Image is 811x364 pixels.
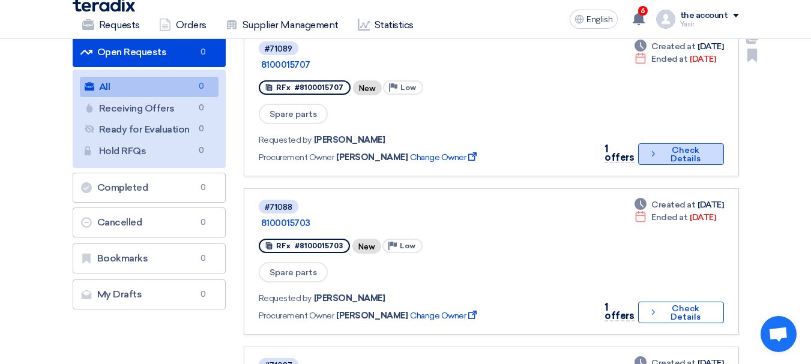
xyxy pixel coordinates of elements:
[698,200,723,210] font: [DATE]
[97,252,148,264] font: Bookmarks
[314,293,385,303] font: [PERSON_NAME]
[570,10,618,29] button: English
[200,218,206,227] font: 0
[641,7,645,15] font: 6
[348,12,423,38] a: Statistics
[656,10,675,29] img: profile_test.png
[651,212,687,222] font: Ended at
[200,47,206,56] font: 0
[99,19,140,31] font: Requests
[586,14,613,25] font: English
[176,19,207,31] font: Orders
[265,203,292,212] font: #71088
[97,182,148,193] font: Completed
[651,54,687,64] font: Ended at
[200,183,206,192] font: 0
[97,46,167,58] font: Open Requests
[690,54,716,64] font: [DATE]
[243,19,339,31] font: Supplier Management
[99,103,175,114] font: Receiving Offers
[400,242,415,250] font: Low
[410,152,466,163] font: Change Owner
[358,242,375,251] font: New
[336,311,408,321] font: [PERSON_NAME]
[261,59,310,70] font: 8100015707
[73,173,226,203] a: Completed0
[200,254,206,263] font: 0
[149,12,216,38] a: Orders
[259,293,312,303] font: Requested by
[261,59,561,70] a: 8100015707
[375,19,414,31] font: Statistics
[336,152,408,163] font: [PERSON_NAME]
[270,267,317,278] font: Spare parts
[651,200,695,210] font: Created at
[270,109,317,119] font: Spare parts
[276,83,291,92] font: RFx
[604,143,634,163] font: 1 offers
[410,311,466,321] font: Change Owner
[359,84,376,93] font: New
[276,242,291,250] font: RFx
[259,135,312,145] font: Requested by
[295,83,343,92] font: #8100015707
[199,82,204,91] font: 0
[199,146,204,155] font: 0
[638,143,724,165] button: Check Details
[690,212,716,222] font: [DATE]
[97,216,142,228] font: Cancelled
[73,207,226,237] a: Cancelled0
[73,279,226,309] a: My Drafts0
[671,145,701,164] font: Check Details
[295,242,343,250] font: #8100015703
[216,12,348,38] a: Supplier Management
[199,124,204,133] font: 0
[698,41,723,52] font: [DATE]
[680,20,695,28] font: Yasir
[261,218,310,228] font: 8100015703
[604,302,634,321] font: 1 offers
[651,41,695,52] font: Created at
[99,124,190,135] font: Ready for Evaluation
[259,311,334,321] font: Procurement Owner
[761,316,797,352] a: Open chat
[99,145,146,157] font: Hold RFQs
[671,303,701,322] font: Check Details
[259,152,334,163] font: Procurement Owner
[261,218,561,228] a: 8100015703
[99,81,110,92] font: All
[73,12,149,38] a: Requests
[265,44,292,53] font: #71089
[638,302,724,323] button: Check Details
[200,290,206,299] font: 0
[73,37,226,67] a: Open Requests0
[314,135,385,145] font: [PERSON_NAME]
[73,243,226,273] a: Bookmarks0
[680,10,728,20] font: the account
[400,83,416,92] font: Low
[97,288,142,300] font: My Drafts
[199,103,204,112] font: 0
